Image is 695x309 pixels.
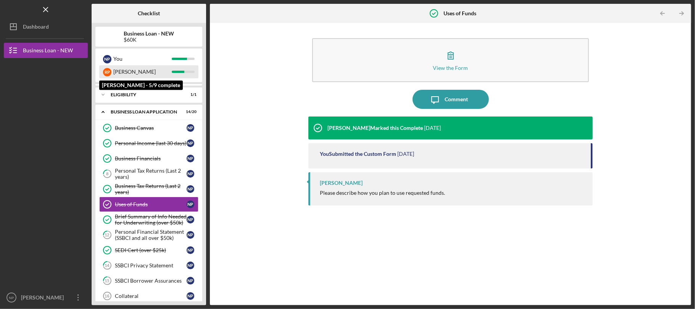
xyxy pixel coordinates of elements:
div: Business Canvas [115,125,187,131]
button: Comment [413,90,489,109]
div: Comment [445,90,468,109]
a: Uses of FundsNP [99,197,198,212]
div: 1 / 1 [183,92,197,97]
tspan: 8 [106,171,108,176]
a: Brief Summary of Info Needed for Underwriting (over $50k)NP [99,212,198,227]
a: 12Personal Financial Statement (SSBCI and all over $50k)NP [99,227,198,243]
a: Business FinancialsNP [99,151,198,166]
div: Please describe how you plan to use requested funds. [320,190,445,196]
div: N P [187,201,194,208]
div: View the Form [433,65,468,71]
div: ELIGIBILITY [111,92,177,97]
div: N P [103,55,111,63]
div: You Submitted the Custom Form [320,151,396,157]
div: Personal Tax Returns (Last 2 years) [115,168,187,180]
div: N P [187,246,194,254]
div: You [113,52,172,65]
text: NP [9,296,14,300]
a: Business Tax Returns (Last 2 years)NP [99,181,198,197]
div: N P [187,170,194,178]
a: Business CanvasNP [99,120,198,136]
div: N P [187,185,194,193]
div: SSBCI Borrower Assurances [115,278,187,284]
div: Uses of Funds [115,201,187,207]
div: Collateral [115,293,187,299]
a: 15SSBCI Borrower AssurancesNP [99,273,198,288]
a: SEDI Cert (over $25k)NP [99,243,198,258]
tspan: 12 [105,233,110,238]
time: 2025-08-11 22:20 [397,151,414,157]
div: [PERSON_NAME] Marked this Complete [327,125,423,131]
button: Business Loan - NEW [4,43,88,58]
div: N P [187,155,194,162]
div: Dashboard [23,19,49,36]
div: Business Loan - NEW [23,43,73,60]
div: SEDI Cert (over $25k) [115,247,187,253]
div: Brief Summary of Info Needed for Underwriting (over $50k) [115,214,187,226]
div: N P [187,292,194,300]
div: N P [187,139,194,147]
div: R P [103,68,111,76]
div: N P [187,262,194,269]
div: [PERSON_NAME] [113,65,172,78]
tspan: 14 [105,263,110,268]
a: 8Personal Tax Returns (Last 2 years)NP [99,166,198,181]
div: N P [187,216,194,223]
div: Personal Income (last 30 days) [115,140,187,146]
tspan: 15 [105,278,110,283]
div: SSBCI Privacy Statement [115,262,187,269]
b: Business Loan - NEW [124,31,174,37]
div: Personal Financial Statement (SSBCI and all over $50k) [115,229,187,241]
a: 14SSBCI Privacy StatementNP [99,258,198,273]
button: View the Form [312,38,589,82]
div: Business Tax Returns (Last 2 years) [115,183,187,195]
a: 16CollateralNP [99,288,198,304]
div: BUSINESS LOAN APPLICATION [111,110,177,114]
div: 14 / 20 [183,110,197,114]
time: 2025-08-20 21:38 [424,125,441,131]
b: Checklist [138,10,160,16]
div: $60K [124,37,174,43]
a: Personal Income (last 30 days)NP [99,136,198,151]
div: Business Financials [115,155,187,162]
button: NP[PERSON_NAME] [4,290,88,305]
div: N P [187,124,194,132]
div: [PERSON_NAME] [320,180,363,186]
div: N P [187,231,194,239]
tspan: 16 [105,294,109,298]
b: Uses of Funds [443,10,476,16]
button: Dashboard [4,19,88,34]
div: [PERSON_NAME] [19,290,69,307]
div: N P [187,277,194,285]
